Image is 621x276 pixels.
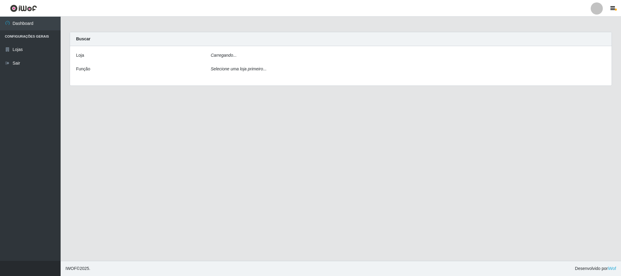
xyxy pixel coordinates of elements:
i: Selecione uma loja primeiro... [211,66,266,71]
span: IWOF [65,266,77,271]
span: Desenvolvido por [575,265,616,272]
strong: Buscar [76,36,90,41]
img: CoreUI Logo [10,5,37,12]
a: iWof [608,266,616,271]
span: © 2025 . [65,265,90,272]
i: Carregando... [211,53,237,58]
label: Função [76,66,90,72]
label: Loja [76,52,84,59]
